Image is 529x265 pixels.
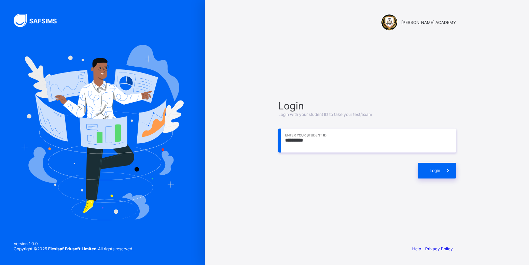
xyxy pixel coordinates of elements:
span: Version 1.0.0 [14,241,133,246]
span: Copyright © 2025 All rights reserved. [14,246,133,251]
img: Hero Image [21,45,184,220]
span: Login [278,100,456,112]
span: [PERSON_NAME] ACADEMY [401,20,456,25]
img: SAFSIMS Logo [14,14,65,27]
a: Help [412,246,421,251]
a: Privacy Policy [425,246,453,251]
span: Login [430,168,440,173]
span: Login with your student ID to take your test/exam [278,112,372,117]
strong: Flexisaf Edusoft Limited. [48,246,98,251]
